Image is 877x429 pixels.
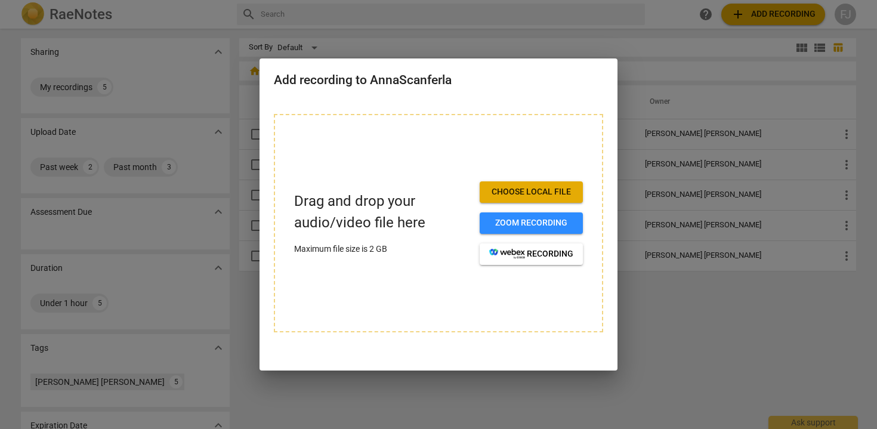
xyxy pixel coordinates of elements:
[489,186,573,198] span: Choose local file
[294,243,470,255] p: Maximum file size is 2 GB
[294,191,470,233] p: Drag and drop your audio/video file here
[274,73,603,88] h2: Add recording to AnnaScanferla
[489,217,573,229] span: Zoom recording
[480,212,583,234] button: Zoom recording
[480,243,583,265] button: recording
[480,181,583,203] button: Choose local file
[489,248,573,260] span: recording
